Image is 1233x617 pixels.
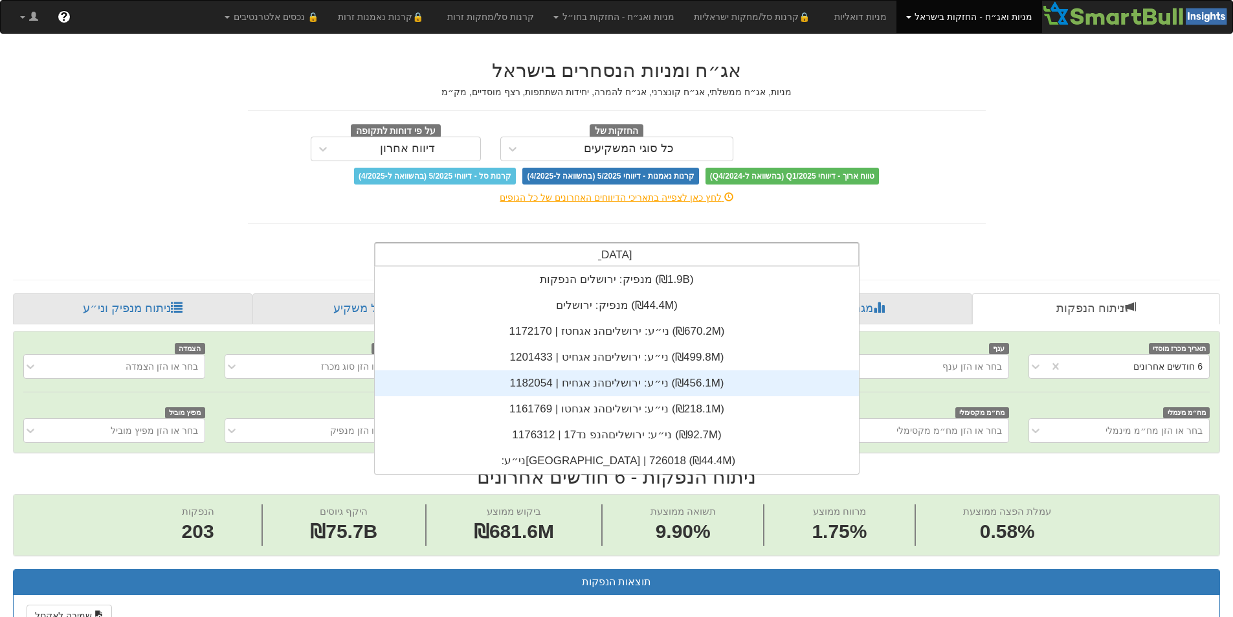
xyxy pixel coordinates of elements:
div: דיווח אחרון [380,142,435,155]
div: בחר או הזן סוג מכרז [321,360,399,373]
span: הנפקות [182,506,214,517]
div: כל סוגי המשקיעים [584,142,674,155]
h5: מניות, אג״ח ממשלתי, אג״ח קונצרני, אג״ח להמרה, יחידות השתתפות, רצף מוסדיים, מק״מ [248,87,986,97]
span: ₪75.7B [310,521,377,542]
div: ני״ע: ‏ירושליםהנ אגחטז | 1172170 ‎(₪670.2M)‎ [375,319,859,344]
div: לחץ כאן לצפייה בתאריכי הדיווחים האחרונים של כל הגופים [238,191,995,204]
span: החזקות של [590,124,644,139]
span: על פי דוחות לתקופה [351,124,441,139]
a: פרופיל משקיע [252,293,496,324]
h3: תוצאות הנפקות [23,576,1210,588]
a: מניות ואג״ח - החזקות בישראל [896,1,1042,33]
span: ? [60,10,67,23]
span: 0.58% [963,518,1051,546]
span: מפיץ מוביל [165,407,205,418]
a: מניות דואליות [825,1,896,33]
span: מח״מ מינמלי [1163,407,1210,418]
div: ני״ע: ‏ירושליםהנ אגחיט | 1201433 ‎(₪499.8M)‎ [375,344,859,370]
div: בחר או הזן מנפיק [330,424,399,437]
div: בחר או הזן הצמדה [126,360,198,373]
span: היקף גיוסים [320,506,368,517]
span: 203 [182,518,214,546]
div: בחר או הזן ענף [942,360,1002,373]
span: ₪681.6M [474,521,554,542]
div: בחר או הזן מח״מ מקסימלי [896,424,1002,437]
h2: אג״ח ומניות הנסחרים בישראל [248,60,986,81]
span: מח״מ מקסימלי [955,407,1009,418]
a: ניתוח מנפיק וני״ע [13,293,252,324]
span: קרנות נאמנות - דיווחי 5/2025 (בהשוואה ל-4/2025) [522,168,698,185]
a: ניתוח הנפקות [972,293,1220,324]
div: grid [375,267,859,474]
h2: ניתוח הנפקות - 6 חודשים אחרונים [13,466,1220,488]
div: בחר או הזן מח״מ מינמלי [1105,424,1203,437]
span: ביקוש ממוצע [487,506,541,517]
div: ני״ע: ‏[GEOGRAPHIC_DATA] | 726018 ‎(₪44.4M)‎ [375,448,859,474]
span: סוג מכרז [372,343,406,354]
img: Smartbull [1042,1,1232,27]
span: ענף [989,343,1009,354]
div: ני״ע: ‏ירושליםהנ אגחיח | 1182054 ‎(₪456.1M)‎ [375,370,859,396]
div: ני״ע: ‏ירושליםהנ אגחטו | 1161769 ‎(₪218.1M)‎ [375,396,859,422]
span: תשואה ממוצעת [650,506,716,517]
div: מנפיק: ‏ירושלים ‎(₪44.4M)‎ [375,293,859,319]
div: ני״ע: ‏ירושליםהנפ נד17 | 1176312 ‎(₪92.7M)‎ [375,422,859,448]
span: טווח ארוך - דיווחי Q1/2025 (בהשוואה ל-Q4/2024) [705,168,879,185]
span: מרווח ממוצע [813,506,866,517]
span: 9.90% [650,518,716,546]
div: מנפיק: ‏ירושלים הנפקות ‎(₪1.9B)‎ [375,267,859,293]
a: קרנות סל/מחקות זרות [438,1,544,33]
a: 🔒קרנות סל/מחקות ישראליות [684,1,824,33]
span: עמלת הפצה ממוצעת [963,506,1051,517]
a: ? [48,1,80,33]
span: הצמדה [175,343,205,354]
a: 🔒 נכסים אלטרנטיבים [215,1,328,33]
div: בחר או הזן מפיץ מוביל [111,424,198,437]
span: קרנות סל - דיווחי 5/2025 (בהשוואה ל-4/2025) [354,168,516,185]
div: 6 חודשים אחרונים [1133,360,1203,373]
a: 🔒קרנות נאמנות זרות [328,1,438,33]
a: מניות ואג״ח - החזקות בחו״ל [544,1,684,33]
span: 1.75% [812,518,867,546]
span: תאריך מכרז מוסדי [1149,343,1210,354]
